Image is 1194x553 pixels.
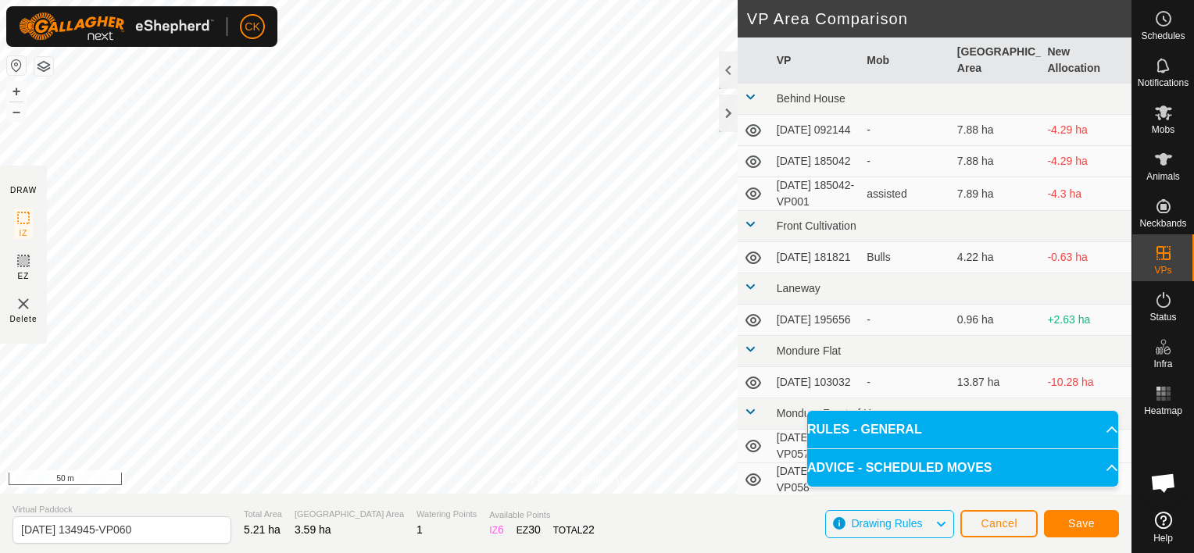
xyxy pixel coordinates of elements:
[1154,266,1171,275] span: VPs
[807,411,1118,448] p-accordion-header: RULES - GENERAL
[951,146,1042,177] td: 7.88 ha
[770,115,861,146] td: [DATE] 092144
[770,367,861,398] td: [DATE] 103032
[867,186,945,202] div: assisted
[777,407,895,419] span: Mondure Front of House
[18,270,30,282] span: EZ
[1141,31,1185,41] span: Schedules
[244,523,281,536] span: 5.21 ha
[416,523,423,536] span: 1
[295,523,331,536] span: 3.59 ha
[770,305,861,336] td: [DATE] 195656
[517,522,541,538] div: EZ
[981,517,1017,530] span: Cancel
[498,523,504,536] span: 6
[807,449,1118,487] p-accordion-header: ADVICE - SCHEDULED MOVES
[951,242,1042,273] td: 4.22 ha
[951,177,1042,211] td: 7.89 ha
[851,517,922,530] span: Drawing Rules
[1140,459,1187,506] div: Open chat
[1044,510,1119,537] button: Save
[960,510,1038,537] button: Cancel
[1146,172,1180,181] span: Animals
[1041,367,1131,398] td: -10.28 ha
[770,146,861,177] td: [DATE] 185042
[1041,305,1131,336] td: +2.63 ha
[867,249,945,266] div: Bulls
[1152,125,1174,134] span: Mobs
[7,56,26,75] button: Reset Map
[1041,146,1131,177] td: -4.29 ha
[13,503,231,516] span: Virtual Paddock
[1041,115,1131,146] td: -4.29 ha
[1132,505,1194,549] a: Help
[504,473,563,487] a: Privacy Policy
[1153,359,1172,369] span: Infra
[1138,78,1189,87] span: Notifications
[34,57,53,76] button: Map Layers
[777,282,820,294] span: Laneway
[777,219,856,232] span: Front Cultivation
[1153,533,1173,543] span: Help
[951,37,1042,84] th: [GEOGRAPHIC_DATA] Area
[951,305,1042,336] td: 0.96 ha
[245,19,259,35] span: CK
[770,430,861,463] td: [DATE] 134945-VP057
[553,522,595,538] div: TOTAL
[244,508,282,521] span: Total Area
[1041,242,1131,273] td: -0.63 ha
[7,102,26,121] button: –
[770,37,861,84] th: VP
[581,473,627,487] a: Contact Us
[20,227,28,239] span: IZ
[867,312,945,328] div: -
[14,294,33,313] img: VP
[1068,517,1095,530] span: Save
[867,153,945,169] div: -
[777,344,841,357] span: Mondure Flat
[1149,312,1176,322] span: Status
[770,463,861,497] td: [DATE] 134945-VP058
[19,12,214,41] img: Gallagher Logo
[860,37,951,84] th: Mob
[1139,219,1186,228] span: Neckbands
[867,122,945,138] div: -
[528,523,541,536] span: 30
[807,420,922,439] span: RULES - GENERAL
[1041,177,1131,211] td: -4.3 ha
[582,523,595,536] span: 22
[951,115,1042,146] td: 7.88 ha
[807,458,992,477] span: ADVICE - SCHEDULED MOVES
[747,9,1131,28] h2: VP Area Comparison
[951,367,1042,398] td: 13.87 ha
[770,242,861,273] td: [DATE] 181821
[489,522,503,538] div: IZ
[1144,406,1182,416] span: Heatmap
[295,508,404,521] span: [GEOGRAPHIC_DATA] Area
[770,177,861,211] td: [DATE] 185042-VP001
[7,82,26,101] button: +
[416,508,477,521] span: Watering Points
[10,184,37,196] div: DRAW
[777,92,845,105] span: Behind House
[1041,37,1131,84] th: New Allocation
[489,508,595,522] span: Available Points
[867,374,945,391] div: -
[10,313,38,325] span: Delete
